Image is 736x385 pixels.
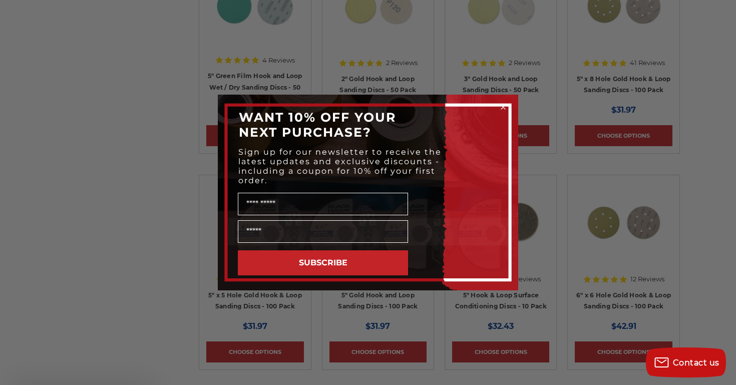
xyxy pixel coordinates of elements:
button: SUBSCRIBE [238,250,408,275]
span: WANT 10% OFF YOUR NEXT PURCHASE? [239,110,396,140]
button: Contact us [646,347,726,377]
span: Contact us [673,358,719,367]
span: Sign up for our newsletter to receive the latest updates and exclusive discounts - including a co... [238,147,442,185]
input: Email [238,220,408,243]
button: Close dialog [498,102,508,112]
